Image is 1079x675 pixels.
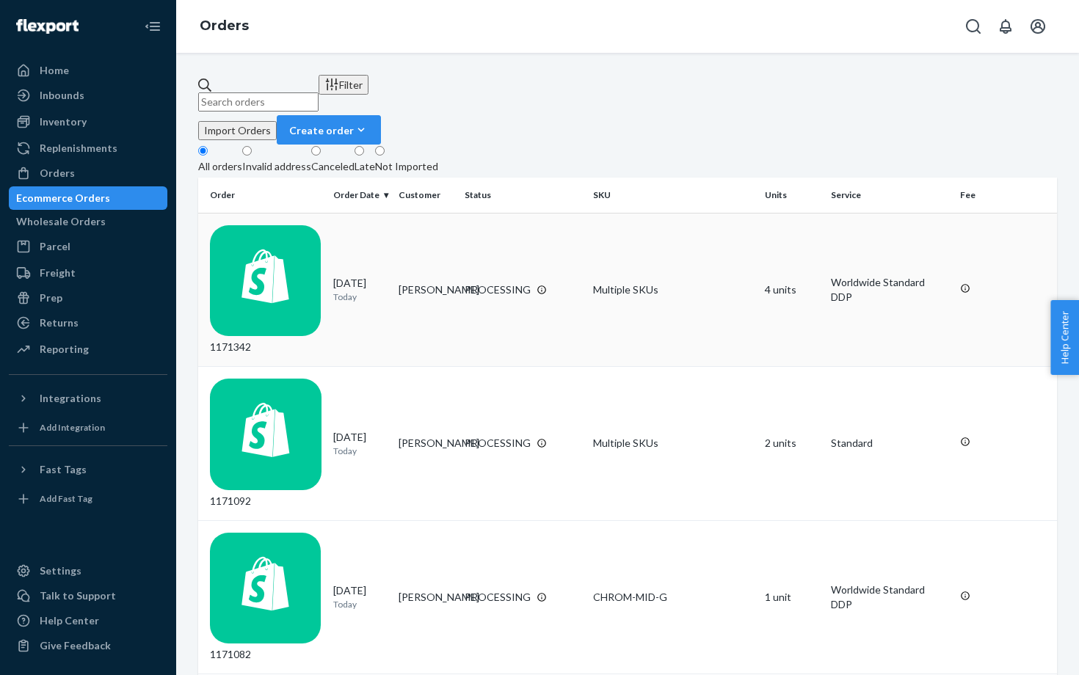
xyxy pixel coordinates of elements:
div: Prep [40,291,62,305]
th: Order [198,178,327,213]
td: [PERSON_NAME] [393,213,459,367]
button: Help Center [1050,300,1079,375]
td: 2 units [759,367,825,521]
ol: breadcrumbs [188,5,261,48]
div: Settings [40,563,81,578]
td: 4 units [759,213,825,367]
a: Add Integration [9,416,167,439]
img: Flexport logo [16,19,79,34]
button: Open notifications [991,12,1020,41]
p: Worldwide Standard DDP [831,275,948,304]
div: Talk to Support [40,588,116,603]
input: Canceled [311,146,321,156]
div: Canceled [311,159,355,174]
button: Create order [277,115,381,145]
div: Filter [324,77,363,92]
div: PROCESSING [465,282,531,297]
button: Give Feedback [9,634,167,657]
td: Multiple SKUs [587,367,759,521]
div: Customer [399,189,453,201]
th: Order Date [327,178,393,213]
a: Ecommerce Orders [9,186,167,210]
div: Invalid address [242,159,311,174]
a: Orders [9,161,167,185]
td: [PERSON_NAME] [393,367,459,521]
div: [DATE] [333,430,388,457]
td: Multiple SKUs [587,213,759,367]
div: Not Imported [375,159,438,174]
p: Worldwide Standard DDP [831,583,948,612]
th: Fee [954,178,1057,213]
p: Today [333,291,388,303]
a: Inventory [9,110,167,134]
div: Orders [40,166,75,180]
div: Returns [40,315,79,330]
input: Late [355,146,364,156]
div: [DATE] [333,276,388,303]
input: Search orders [198,92,319,112]
a: Help Center [9,609,167,632]
div: PROCESSING [465,436,531,450]
button: Open Search Box [959,12,988,41]
a: Prep [9,286,167,310]
div: 1171342 [210,225,321,355]
div: Add Integration [40,421,105,434]
div: Inventory [40,114,87,129]
a: Returns [9,311,167,335]
p: Standard [831,436,948,450]
div: Home [40,63,69,78]
div: 1171092 [210,379,321,508]
div: PROCESSING [465,590,531,605]
input: All orders [198,146,208,156]
div: Integrations [40,391,101,406]
div: [DATE] [333,583,388,610]
button: Fast Tags [9,458,167,481]
button: Open account menu [1023,12,1053,41]
p: Today [333,598,388,610]
a: Freight [9,261,167,285]
input: Invalid address [242,146,252,156]
a: Settings [9,559,167,583]
th: Service [825,178,954,213]
a: Orders [200,18,249,34]
div: Inbounds [40,88,84,103]
a: Talk to Support [9,584,167,607]
div: Add Fast Tag [40,492,92,505]
div: Create order [289,123,368,138]
button: Import Orders [198,121,277,140]
a: Home [9,59,167,82]
p: Today [333,445,388,457]
button: Filter [319,75,368,95]
input: Not Imported [375,146,385,156]
td: [PERSON_NAME] [393,520,459,674]
a: Wholesale Orders [9,210,167,233]
a: Reporting [9,337,167,361]
div: All orders [198,159,242,174]
th: Status [459,178,588,213]
a: Add Fast Tag [9,487,167,511]
button: Integrations [9,387,167,410]
button: Close Navigation [138,12,167,41]
div: Wholesale Orders [16,214,106,229]
div: Reporting [40,342,89,357]
div: Fast Tags [40,462,87,477]
div: CHROM-MID-G [593,590,753,605]
div: Ecommerce Orders [16,191,110,205]
div: Late [355,159,375,174]
div: 1171082 [210,533,321,663]
a: Inbounds [9,84,167,107]
th: Units [759,178,825,213]
div: Freight [40,266,76,280]
div: Parcel [40,239,70,254]
th: SKU [587,178,759,213]
td: 1 unit [759,520,825,674]
a: Replenishments [9,136,167,160]
div: Help Center [40,613,99,628]
div: Give Feedback [40,638,111,653]
div: Replenishments [40,141,117,156]
a: Parcel [9,235,167,258]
